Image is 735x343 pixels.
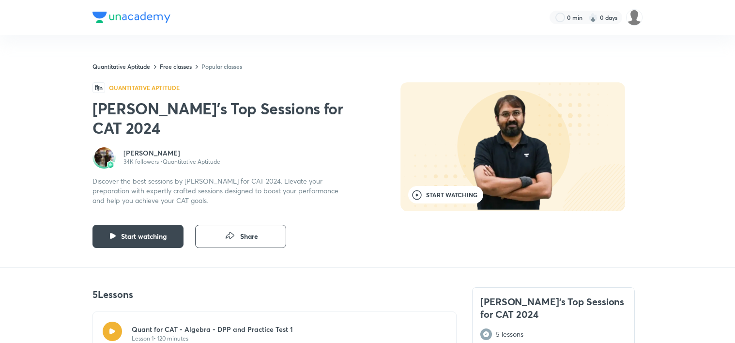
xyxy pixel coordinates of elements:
[109,85,180,91] h4: Quantitative Aptitude
[92,287,457,302] p: 5 Lessons
[496,329,523,339] p: 5 lessons
[92,99,351,138] h2: [PERSON_NAME]'s Top Sessions for CAT 2024
[123,158,220,166] p: 34K followers • Quantitative Aptitude
[480,296,627,321] h4: [PERSON_NAME]'s Top Sessions for CAT 2024
[107,161,114,168] img: badge
[92,82,105,93] span: हिn
[426,192,477,198] span: Start watching
[132,334,293,343] p: Lesson 1 • 120 minutes
[454,93,572,211] img: edu-image
[92,225,184,248] button: Start watching
[408,186,483,203] button: Start watching
[121,232,167,241] span: Start watching
[92,176,351,205] p: Discover the best sessions by [PERSON_NAME] for CAT 2024. Elevate your preparation with expertly ...
[195,225,286,248] button: Share
[201,62,242,70] a: Popular classes
[92,62,150,70] a: Quantitative Aptitude
[92,145,116,169] a: Avatarbadge
[626,9,643,26] img: Dhiraj Ghayal
[123,148,220,158] a: [PERSON_NAME]
[92,12,170,23] img: Company Logo
[240,232,258,241] span: Share
[160,62,192,70] a: Free classes
[94,147,114,167] img: Avatar
[132,324,293,334] p: Quant for CAT - Algebra - DPP and Practice Test 1
[588,13,598,22] img: streak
